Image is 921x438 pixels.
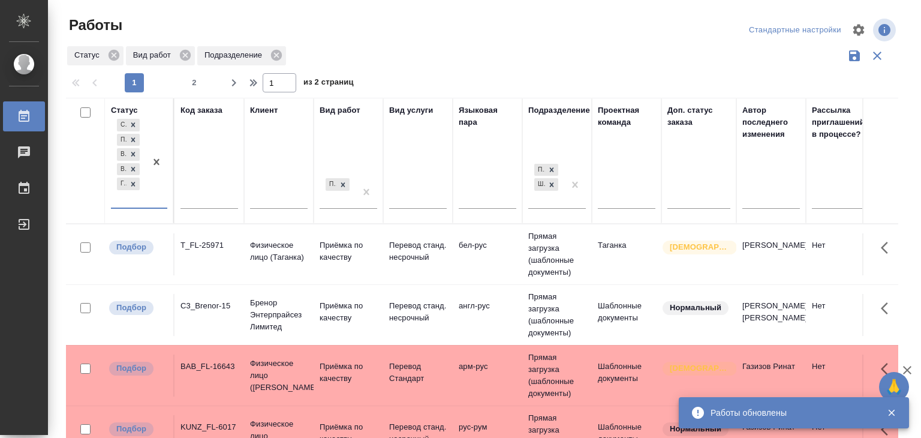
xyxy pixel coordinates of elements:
div: Шаблонные документы [534,178,545,191]
div: Создан, Подбор, В работе, В ожидании, Готов к работе [116,162,141,177]
td: [PERSON_NAME] [736,233,806,275]
p: Приёмка по качеству [320,300,377,324]
div: Рассылка приглашений в процессе? [812,104,869,140]
span: 2 [185,77,204,89]
span: Работы [66,16,122,35]
div: В ожидании [117,163,127,176]
span: Настроить таблицу [844,16,873,44]
p: Статус [74,49,104,61]
span: Посмотреть информацию [873,19,898,41]
div: split button [746,21,844,40]
td: бел-рус [453,233,522,275]
td: Нет [806,233,875,275]
span: из 2 страниц [303,75,354,92]
td: Прямая загрузка (шаблонные документы) [522,285,592,345]
p: Вид работ [133,49,175,61]
div: Вид услуги [389,104,434,116]
div: Статус [67,46,124,65]
div: Прямая загрузка (шаблонные документы), Шаблонные документы [533,177,559,192]
div: Статус [111,104,138,116]
div: Клиент [250,104,278,116]
p: [DEMOGRAPHIC_DATA] [670,362,730,374]
div: Вид работ [320,104,360,116]
td: [PERSON_NAME] [PERSON_NAME] [736,294,806,336]
div: Приёмка по качеству [324,177,351,192]
td: Нет [806,294,875,336]
div: Создан, Подбор, В работе, В ожидании, Готов к работе [116,176,141,191]
div: Подбор [117,134,127,146]
p: Нормальный [670,302,721,314]
p: Подбор [116,362,146,374]
div: Работы обновлены [711,407,869,419]
p: Подбор [116,302,146,314]
div: В работе [117,148,127,161]
p: Перевод станд. несрочный [389,300,447,324]
div: Можно подбирать исполнителей [108,421,167,437]
p: Перевод Стандарт [389,361,447,385]
td: арм-рус [453,355,522,397]
div: Создан, Подбор, В работе, В ожидании, Готов к работе [116,118,141,133]
p: Приёмка по качеству [320,361,377,385]
div: Создан, Подбор, В работе, В ожидании, Готов к работе [116,133,141,148]
div: Готов к работе [117,178,127,190]
td: Прямая загрузка (шаблонные документы) [522,224,592,284]
div: Приёмка по качеству [326,178,336,191]
button: Закрыть [879,407,904,418]
button: 🙏 [879,372,909,402]
p: Подразделение [204,49,266,61]
button: Сохранить фильтры [843,44,866,67]
td: англ-рус [453,294,522,336]
div: KUNZ_FL-6017 [180,421,238,433]
p: Физическое лицо (Таганка) [250,239,308,263]
div: Прямая загрузка (шаблонные документы) [534,164,545,176]
div: Можно подбирать исполнителей [108,239,167,256]
div: Подразделение [197,46,286,65]
p: Приёмка по качеству [320,239,377,263]
td: Таганка [592,233,661,275]
div: Языковая пара [459,104,516,128]
div: Вид работ [126,46,195,65]
div: Подразделение [528,104,590,116]
button: 2 [185,73,204,92]
div: Доп. статус заказа [667,104,730,128]
div: Можно подбирать исполнителей [108,300,167,316]
td: Шаблонные документы [592,294,661,336]
div: Автор последнего изменения [742,104,800,140]
div: Создан, Подбор, В работе, В ожидании, Готов к работе [116,147,141,162]
td: Нет [806,355,875,397]
div: Код заказа [180,104,222,116]
button: Здесь прячутся важные кнопки [874,294,902,323]
div: C3_Brenor-15 [180,300,238,312]
div: T_FL-25971 [180,239,238,251]
p: Перевод станд. несрочный [389,239,447,263]
div: BAB_FL-16643 [180,361,238,373]
button: Здесь прячутся важные кнопки [874,233,902,262]
td: Прямая загрузка (шаблонные документы) [522,346,592,406]
td: Шаблонные документы [592,355,661,397]
p: Бренор Энтерпрайсез Лимитед [250,297,308,333]
p: Подбор [116,241,146,253]
div: Можно подбирать исполнителей [108,361,167,377]
p: Физическое лицо ([PERSON_NAME]) [250,358,308,394]
p: Подбор [116,423,146,435]
span: 🙏 [884,374,904,400]
td: Газизов Ринат [736,355,806,397]
div: Прямая загрузка (шаблонные документы), Шаблонные документы [533,163,559,178]
button: Сбросить фильтры [866,44,889,67]
button: Здесь прячутся важные кнопки [874,355,902,383]
p: [DEMOGRAPHIC_DATA] [670,241,730,253]
div: Проектная команда [598,104,655,128]
p: Нормальный [670,423,721,435]
div: Создан [117,119,127,131]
